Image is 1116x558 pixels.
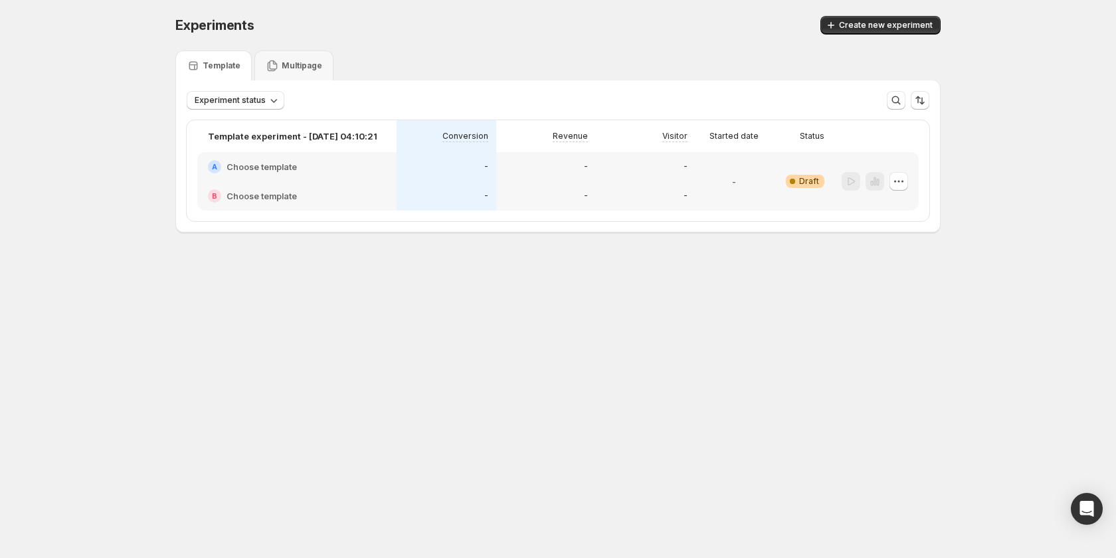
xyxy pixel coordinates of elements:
p: Visitor [662,131,688,141]
p: Status [800,131,824,141]
p: Conversion [442,131,488,141]
h2: B [212,192,217,200]
p: - [684,161,688,172]
p: - [684,191,688,201]
p: - [584,191,588,201]
div: Open Intercom Messenger [1071,493,1103,525]
h2: A [212,163,217,171]
h2: Choose template [227,189,297,203]
button: Create new experiment [820,16,941,35]
span: Draft [799,176,819,187]
button: Experiment status [187,91,284,110]
p: Revenue [553,131,588,141]
p: - [732,175,736,188]
p: Template [203,60,240,71]
span: Experiments [175,17,254,33]
p: - [484,161,488,172]
p: Started date [709,131,759,141]
span: Experiment status [195,95,266,106]
h2: Choose template [227,160,297,173]
span: Create new experiment [839,20,933,31]
p: Template experiment - [DATE] 04:10:21 [208,130,377,143]
p: - [484,191,488,201]
p: Multipage [282,60,322,71]
p: - [584,161,588,172]
button: Sort the results [911,91,929,110]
